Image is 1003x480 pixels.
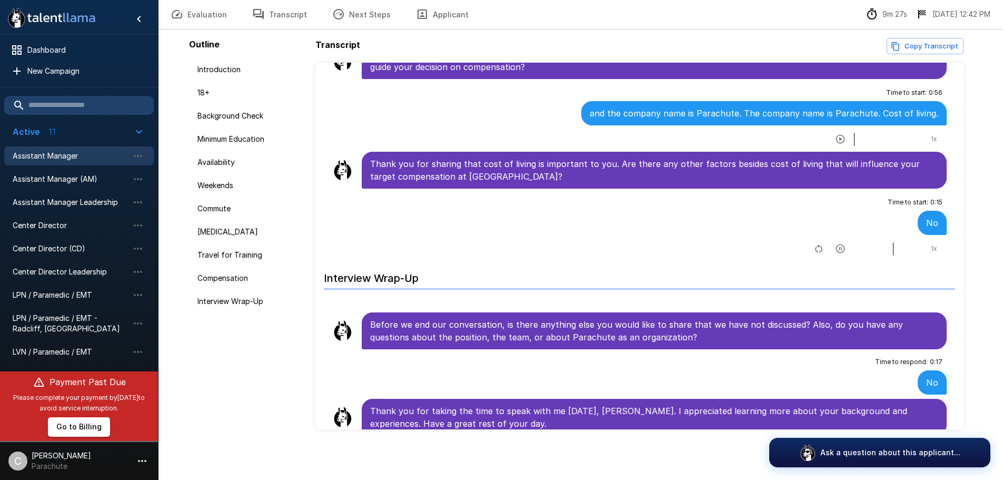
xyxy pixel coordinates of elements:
div: Minimum Education [189,130,311,149]
span: 1 x [931,243,937,254]
img: llama_clean.png [332,407,353,428]
div: The date and time when the interview was completed [916,8,990,21]
div: Compensation [189,269,311,288]
p: Before we end our conversation, is there anything else you would like to share that we have not d... [370,318,939,344]
span: Time to start : [888,197,928,208]
p: No [926,217,938,229]
span: 1 x [931,134,937,144]
p: and the company name is Parachute. The company name is Parachute. Cost of living. [590,107,938,120]
b: Outline [189,39,220,50]
div: Background Check [189,106,311,125]
p: Ask a question about this applicant... [820,447,960,458]
p: Thank you for sharing that cost of living is important to you. Are there any other factors beside... [370,158,939,183]
div: [MEDICAL_DATA] [189,222,311,241]
span: Time to respond : [875,357,928,367]
span: Minimum Education [197,134,303,144]
div: The time between starting and completing the interview [866,8,907,21]
p: [DATE] 12:42 PM [932,9,990,19]
span: Background Check [197,111,303,121]
div: Weekends [189,176,311,195]
span: Availability [197,157,303,168]
span: Time to start : [886,87,927,98]
span: 18+ [197,87,303,98]
p: Thank you for taking the time to speak with me [DATE], [PERSON_NAME]. I appreciated learning more... [370,405,939,430]
span: [MEDICAL_DATA] [197,227,303,237]
div: Availability [189,153,311,172]
img: llama_clean.png [332,160,353,181]
div: 18+ [189,83,311,102]
p: 9m 27s [882,9,907,19]
div: Interview Wrap-Up [189,292,311,311]
img: logo_glasses@2x.png [799,444,816,461]
button: 1x [926,240,942,257]
button: Ask a question about this applicant... [769,438,990,467]
button: 1x [926,131,942,148]
div: Travel for Training [189,246,311,265]
span: Interview Wrap-Up [197,296,303,307]
span: Introduction [197,64,303,75]
span: Commute [197,203,303,214]
div: Introduction [189,60,311,79]
button: Copy transcript [887,38,964,54]
span: 0 : 56 [929,87,942,98]
b: Transcript [315,40,360,50]
h6: Interview Wrap-Up [324,261,956,289]
span: Compensation [197,273,303,283]
span: 0 : 17 [930,357,942,367]
span: Travel for Training [197,250,303,260]
div: Commute [189,199,311,218]
span: Weekends [197,180,303,191]
span: 0 : 15 [930,197,942,208]
img: llama_clean.png [332,320,353,341]
p: No [926,376,938,389]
